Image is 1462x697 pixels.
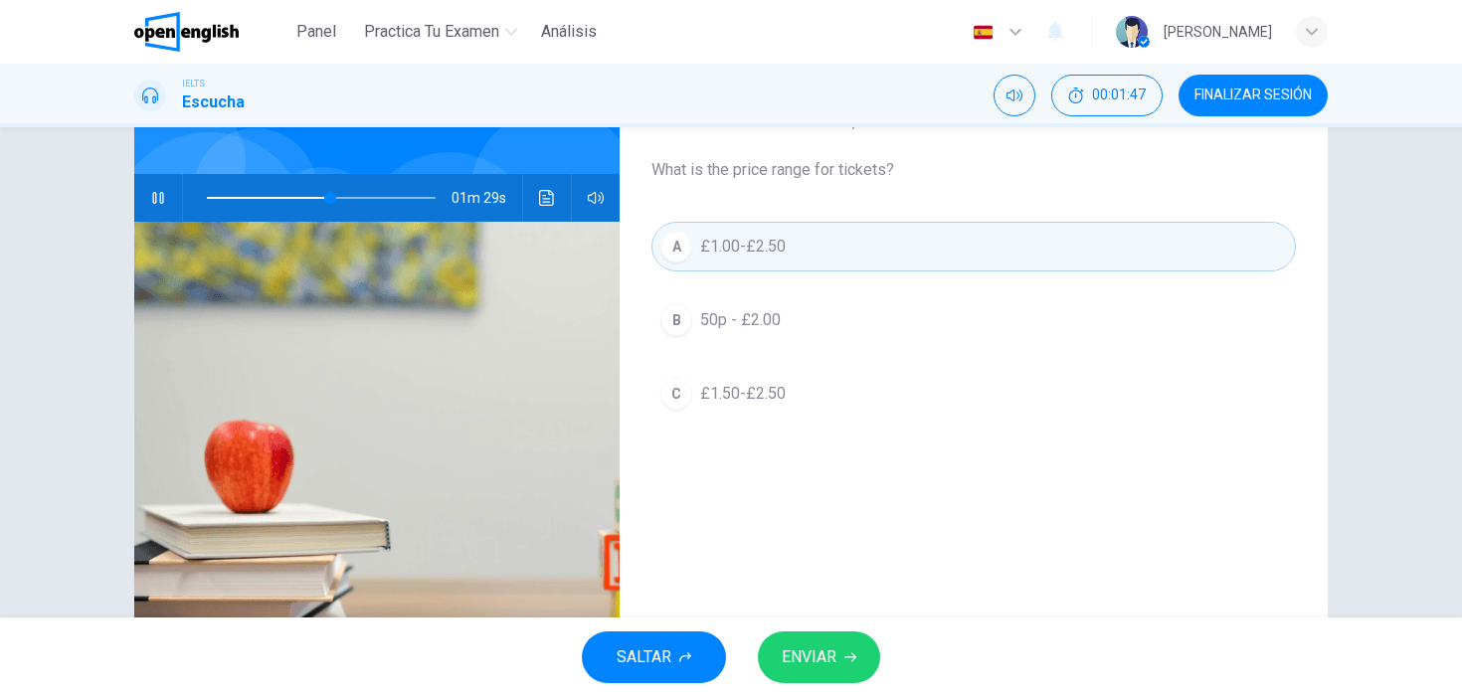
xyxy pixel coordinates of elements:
[1179,75,1328,116] button: FINALIZAR SESIÓN
[782,643,836,671] span: ENVIAR
[1092,87,1146,103] span: 00:01:47
[182,77,205,90] span: IELTS
[284,14,348,50] button: Panel
[758,631,880,683] button: ENVIAR
[134,12,239,52] img: OpenEnglish logo
[356,14,525,50] button: Practica tu examen
[296,20,336,44] span: Panel
[994,75,1035,116] div: Silenciar
[1164,20,1272,44] div: [PERSON_NAME]
[700,235,786,259] span: £1.00-£2.50
[582,631,726,683] button: SALTAR
[651,222,1296,271] button: A£1.00-£2.50
[182,90,245,114] h1: Escucha
[660,304,692,336] div: B
[134,12,284,52] a: OpenEnglish logo
[651,295,1296,345] button: B50p - £2.00
[651,369,1296,419] button: C£1.50-£2.50
[660,231,692,262] div: A
[1194,87,1312,103] span: FINALIZAR SESIÓN
[533,14,605,50] button: Análisis
[452,174,522,222] span: 01m 29s
[617,643,671,671] span: SALTAR
[660,378,692,410] div: C
[1116,16,1148,48] img: Profile picture
[651,110,1296,182] span: Choose the correct answer A, B or C. What is the price range for tickets?
[700,382,786,406] span: £1.50-£2.50
[1051,75,1163,116] button: 00:01:47
[531,174,563,222] button: Haz clic para ver la transcripción del audio
[541,20,597,44] span: Análisis
[1051,75,1163,116] div: Ocultar
[700,308,781,332] span: 50p - £2.00
[364,20,499,44] span: Practica tu examen
[971,25,996,40] img: es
